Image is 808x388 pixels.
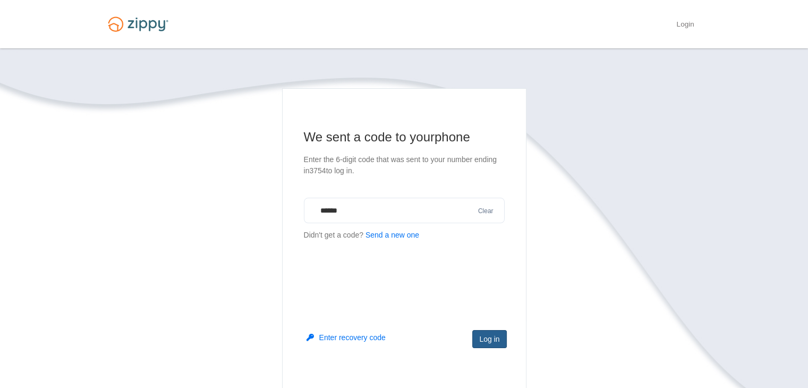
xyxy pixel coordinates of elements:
img: Logo [101,12,175,37]
button: Send a new one [365,230,419,241]
button: Log in [472,330,506,348]
h1: We sent a code to your phone [304,129,505,146]
button: Enter recovery code [307,332,386,343]
button: Clear [475,206,497,216]
p: Didn't get a code? [304,230,505,241]
a: Login [676,20,694,31]
p: Enter the 6-digit code that was sent to your number ending in 3754 to log in. [304,154,505,176]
